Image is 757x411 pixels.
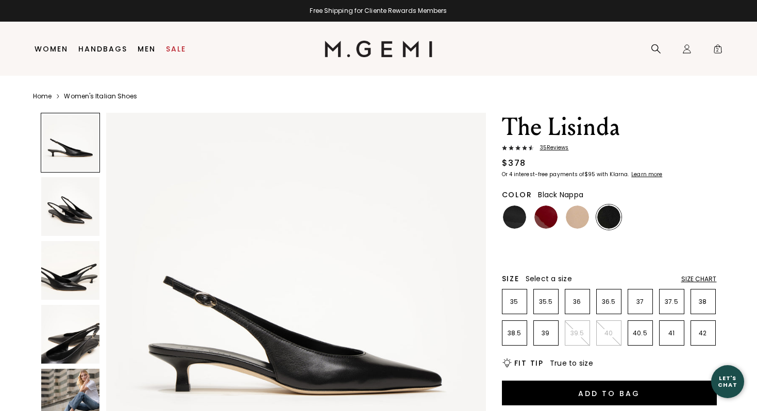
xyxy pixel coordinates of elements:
a: 35Reviews [502,145,717,153]
div: Let's Chat [711,375,744,388]
img: The Lisinda [41,241,100,300]
span: True to size [550,358,593,368]
img: Beige Nappa [566,205,589,229]
a: Handbags [78,45,127,53]
h2: Color [502,191,532,199]
p: 37.5 [660,298,684,306]
button: Add to Bag [502,381,717,405]
p: 41 [660,329,684,337]
p: 39.5 [565,329,590,337]
div: Size Chart [681,275,717,283]
img: Chocolate Nappa [503,237,526,260]
a: Women [35,45,68,53]
p: 40 [597,329,621,337]
p: 38 [691,298,715,306]
p: 42 [691,329,715,337]
p: 35.5 [534,298,558,306]
p: 36.5 [597,298,621,306]
img: Navy Patent [534,237,558,260]
a: Women's Italian Shoes [64,92,137,100]
a: Learn more [630,172,662,178]
a: Sale [166,45,186,53]
p: 35 [502,298,527,306]
a: Home [33,92,52,100]
a: Men [138,45,156,53]
klarna-placement-style-cta: Learn more [631,170,662,178]
p: 40.5 [628,329,652,337]
p: 36 [565,298,590,306]
h2: Fit Tip [514,359,544,367]
span: 35 Review s [534,145,569,151]
p: 39 [534,329,558,337]
img: Sand Patent [660,205,683,229]
span: Black Nappa [538,190,583,200]
img: Gunmetal Nappa [692,205,715,229]
img: M.Gemi [325,41,432,57]
div: $378 [502,157,526,169]
span: 2 [713,46,723,56]
img: Black Patent [503,205,526,229]
p: 37 [628,298,652,306]
img: The Lisinda [41,305,100,364]
klarna-placement-style-body: with Klarna [597,170,630,178]
span: Select a size [526,273,572,284]
img: The Lisinda [41,177,100,236]
img: Black Nappa [597,205,620,229]
img: Ruby Red Patent [534,205,558,229]
h2: Size [502,275,519,283]
klarna-placement-style-body: Or 4 interest-free payments of [502,170,584,178]
klarna-placement-style-amount: $95 [584,170,595,178]
p: 38.5 [502,329,527,337]
h1: The Lisinda [502,113,717,142]
img: Leopard Print [629,205,652,229]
